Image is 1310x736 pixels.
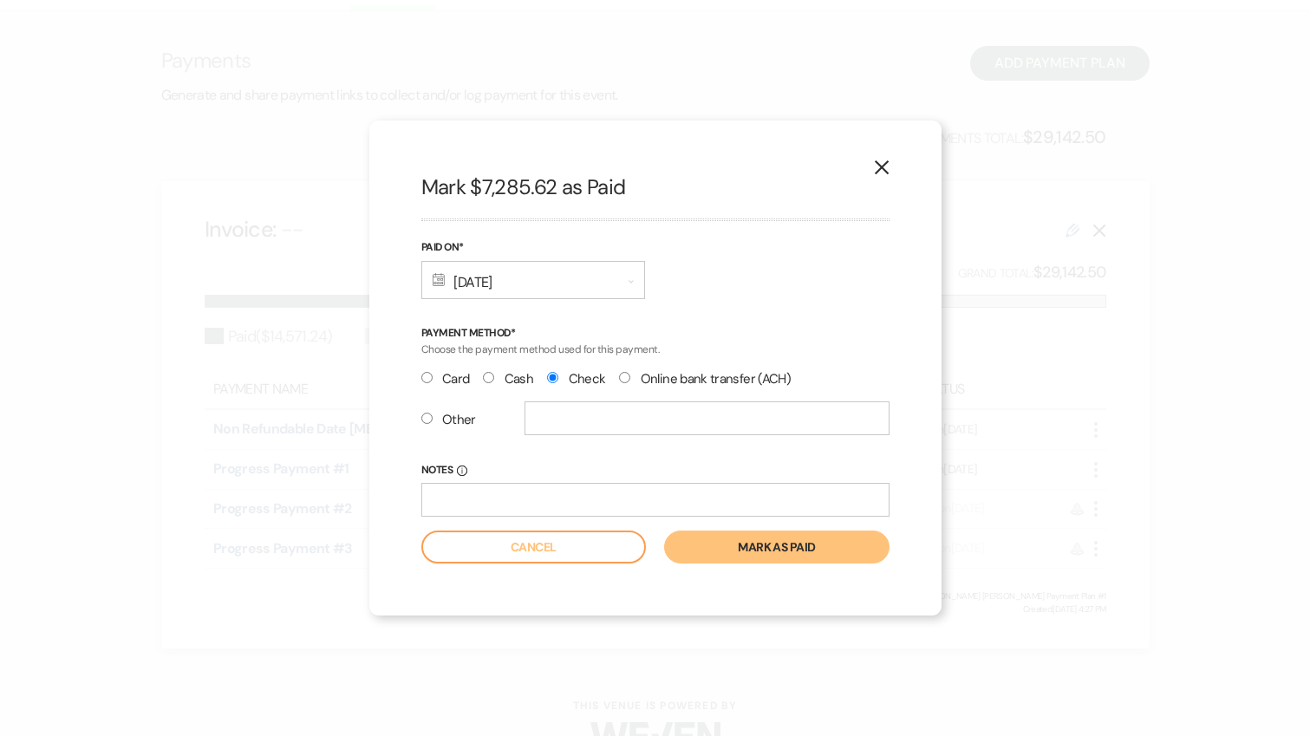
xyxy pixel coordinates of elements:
[483,372,494,383] input: Cash
[421,461,890,480] label: Notes
[421,372,433,383] input: Card
[421,408,476,432] label: Other
[664,531,889,563] button: Mark as paid
[483,368,533,391] label: Cash
[421,368,470,391] label: Card
[421,531,646,563] button: Cancel
[421,238,645,257] label: Paid On*
[619,372,630,383] input: Online bank transfer (ACH)
[619,368,791,391] label: Online bank transfer (ACH)
[421,342,660,356] span: Choose the payment method used for this payment.
[421,261,645,299] div: [DATE]
[421,173,890,202] h2: Mark $7,285.62 as Paid
[421,325,890,342] p: Payment Method*
[547,368,605,391] label: Check
[421,413,433,424] input: Other
[547,372,558,383] input: Check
